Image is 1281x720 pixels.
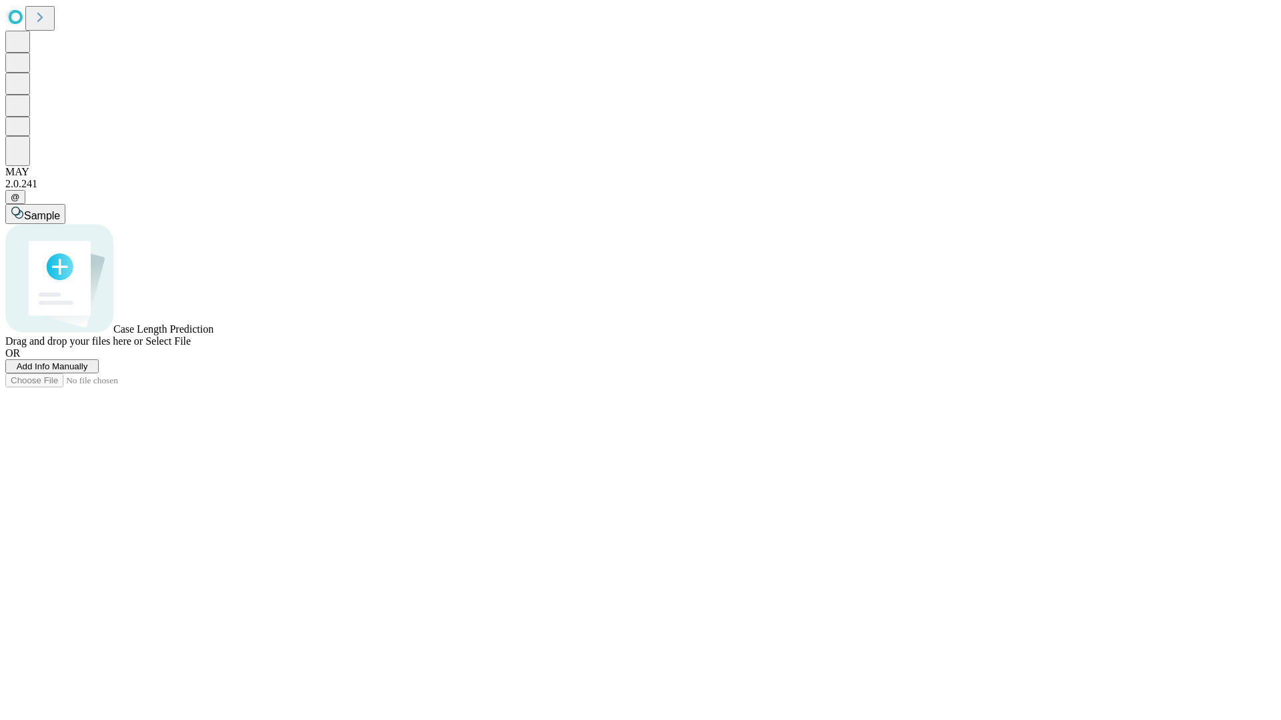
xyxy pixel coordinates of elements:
div: MAY [5,166,1276,178]
button: @ [5,190,25,204]
button: Sample [5,204,65,224]
span: Select File [145,335,191,347]
span: OR [5,347,20,359]
button: Add Info Manually [5,359,99,373]
span: Drag and drop your files here or [5,335,143,347]
div: 2.0.241 [5,178,1276,190]
span: Case Length Prediction [113,323,213,335]
span: Add Info Manually [17,361,88,371]
span: @ [11,192,20,202]
span: Sample [24,210,60,221]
